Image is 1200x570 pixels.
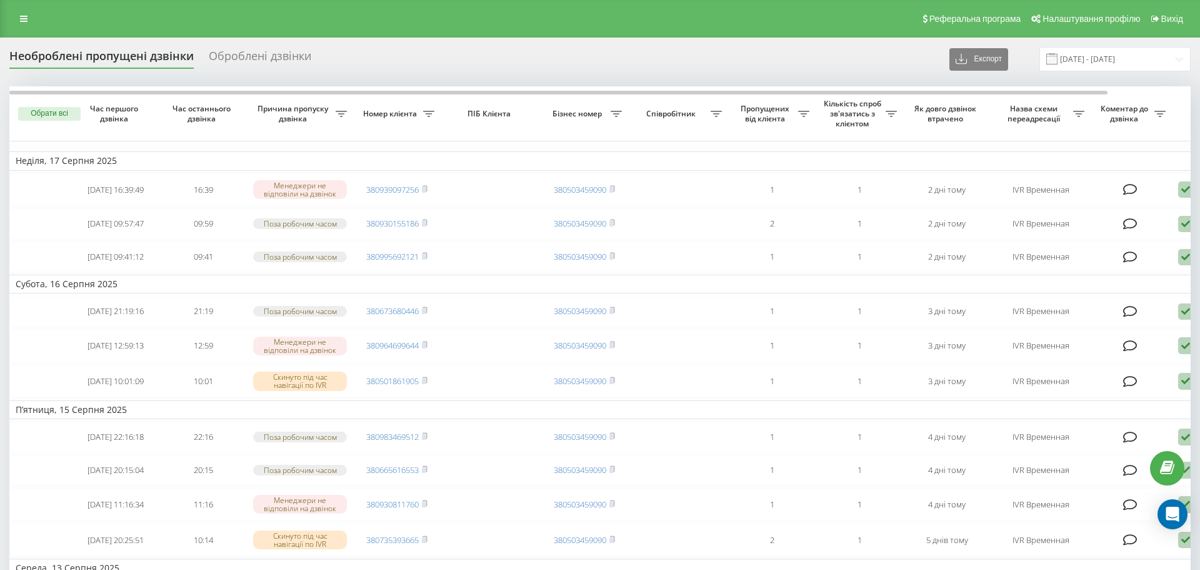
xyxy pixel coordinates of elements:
a: 380503459090 [554,431,606,442]
td: [DATE] 10:01:09 [72,365,159,398]
div: Поза робочим часом [253,218,347,229]
td: [DATE] 09:41:12 [72,242,159,272]
td: 09:41 [159,242,247,272]
td: IVR Временная [991,365,1091,398]
td: 1 [816,365,903,398]
td: IVR Временная [991,524,1091,557]
span: Назва схеми переадресації [997,104,1073,123]
div: Менеджери не відповіли на дзвінок [253,337,347,355]
td: 11:16 [159,488,247,521]
td: 2 дні тому [903,242,991,272]
span: Причина пропуску дзвінка [253,104,336,123]
button: Експорт [949,48,1008,71]
a: 380503459090 [554,305,606,317]
td: IVR Временная [991,242,1091,272]
td: 1 [728,296,816,327]
a: 380503459090 [554,464,606,476]
td: 2 [728,208,816,239]
div: Поза робочим часом [253,432,347,442]
div: Поза робочим часом [253,306,347,317]
span: Номер клієнта [359,109,423,119]
span: Співробітник [634,109,711,119]
td: [DATE] 11:16:34 [72,488,159,521]
td: 4 дні тому [903,488,991,521]
a: 380930811760 [366,499,419,510]
a: 380673680446 [366,305,419,317]
div: Поза робочим часом [253,252,347,262]
td: 3 дні тому [903,296,991,327]
td: 09:59 [159,208,247,239]
a: 380503459090 [554,375,606,387]
td: 2 [728,524,816,557]
div: Open Intercom Messenger [1157,499,1187,529]
td: 5 днів тому [903,524,991,557]
td: 1 [816,524,903,557]
span: Як довго дзвінок втрачено [913,104,981,123]
td: 21:19 [159,296,247,327]
td: 3 дні тому [903,329,991,362]
td: 20:15 [159,455,247,486]
a: 380501861905 [366,375,419,387]
span: ПІБ Клієнта [451,109,530,119]
span: Налаштування профілю [1042,14,1140,24]
td: 1 [728,365,816,398]
a: 380503459090 [554,499,606,510]
a: 380964699644 [366,340,419,351]
div: Поза робочим часом [253,465,347,476]
td: 4 дні тому [903,455,991,486]
td: [DATE] 16:39:49 [72,173,159,206]
td: 4 дні тому [903,422,991,452]
span: Час останнього дзвінка [169,104,237,123]
div: Скинуто під час навігації по IVR [253,531,347,549]
a: 380735393665 [366,534,419,546]
td: 10:14 [159,524,247,557]
div: Менеджери не відповіли на дзвінок [253,495,347,514]
td: 1 [816,208,903,239]
td: 1 [816,242,903,272]
a: 380995692121 [366,251,419,262]
span: Кількість спроб зв'язатись з клієнтом [822,99,886,128]
span: Реферальна програма [929,14,1021,24]
td: 1 [816,329,903,362]
td: 1 [728,173,816,206]
td: IVR Временная [991,208,1091,239]
td: 1 [816,296,903,327]
td: 1 [728,455,816,486]
td: 1 [816,488,903,521]
a: 380503459090 [554,340,606,351]
span: Вихід [1161,14,1183,24]
td: IVR Временная [991,455,1091,486]
td: 22:16 [159,422,247,452]
td: 1 [728,329,816,362]
a: 380503459090 [554,534,606,546]
td: IVR Временная [991,422,1091,452]
td: [DATE] 22:16:18 [72,422,159,452]
span: Коментар до дзвінка [1097,104,1154,123]
a: 380503459090 [554,251,606,262]
td: IVR Временная [991,173,1091,206]
td: [DATE] 12:59:13 [72,329,159,362]
td: 1 [728,488,816,521]
td: IVR Временная [991,488,1091,521]
span: Пропущених від клієнта [734,104,798,123]
a: 380983469512 [366,431,419,442]
div: Оброблені дзвінки [209,49,311,69]
td: 1 [816,422,903,452]
span: Бізнес номер [547,109,611,119]
td: [DATE] 21:19:16 [72,296,159,327]
td: 1 [728,242,816,272]
td: 16:39 [159,173,247,206]
a: 380503459090 [554,218,606,229]
td: 2 дні тому [903,173,991,206]
button: Обрати всі [18,107,81,121]
span: Час першого дзвінка [82,104,149,123]
td: IVR Временная [991,296,1091,327]
td: [DATE] 20:25:51 [72,524,159,557]
td: 2 дні тому [903,208,991,239]
td: 10:01 [159,365,247,398]
a: 380939097256 [366,184,419,195]
a: 380503459090 [554,184,606,195]
div: Менеджери не відповіли на дзвінок [253,180,347,199]
td: 1 [816,173,903,206]
td: 1 [728,422,816,452]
